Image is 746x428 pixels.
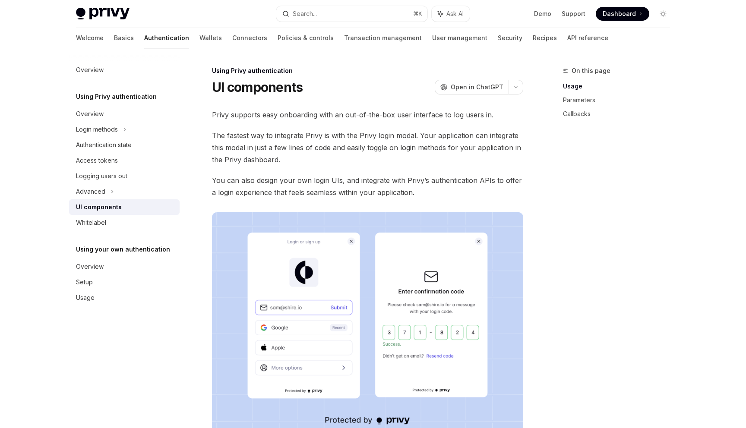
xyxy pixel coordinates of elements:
[435,80,509,94] button: Open in ChatGPT
[76,217,106,228] div: Whitelabel
[69,215,180,230] a: Whitelabel
[69,199,180,215] a: UI components
[69,153,180,168] a: Access tokens
[562,9,585,18] a: Support
[76,155,118,166] div: Access tokens
[603,9,636,18] span: Dashboard
[534,9,551,18] a: Demo
[344,28,422,48] a: Transaction management
[69,168,180,184] a: Logging users out
[212,129,523,166] span: The fastest way to integrate Privy is with the Privy login modal. Your application can integrate ...
[232,28,267,48] a: Connectors
[212,79,303,95] h1: UI components
[114,28,134,48] a: Basics
[451,83,503,91] span: Open in ChatGPT
[69,137,180,153] a: Authentication state
[563,107,677,121] a: Callbacks
[76,65,104,75] div: Overview
[76,140,132,150] div: Authentication state
[278,28,334,48] a: Policies & controls
[69,62,180,78] a: Overview
[276,6,427,22] button: Search...⌘K
[596,7,649,21] a: Dashboard
[533,28,557,48] a: Recipes
[76,202,122,212] div: UI components
[432,28,487,48] a: User management
[76,261,104,272] div: Overview
[212,109,523,121] span: Privy supports easy onboarding with an out-of-the-box user interface to log users in.
[656,7,670,21] button: Toggle dark mode
[76,28,104,48] a: Welcome
[199,28,222,48] a: Wallets
[69,106,180,122] a: Overview
[413,10,422,17] span: ⌘ K
[76,244,170,255] h5: Using your own authentication
[69,274,180,290] a: Setup
[144,28,189,48] a: Authentication
[76,8,130,20] img: light logo
[69,259,180,274] a: Overview
[432,6,470,22] button: Ask AI
[293,9,317,19] div: Search...
[212,174,523,198] span: You can also design your own login UIs, and integrate with Privy’s authentication APIs to offer a...
[76,277,93,287] div: Setup
[76,293,95,303] div: Usage
[498,28,522,48] a: Security
[76,124,118,135] div: Login methods
[572,66,610,76] span: On this page
[69,290,180,305] a: Usage
[76,91,157,102] h5: Using Privy authentication
[212,66,523,75] div: Using Privy authentication
[76,171,127,181] div: Logging users out
[563,79,677,93] a: Usage
[76,186,105,197] div: Advanced
[76,109,104,119] div: Overview
[446,9,464,18] span: Ask AI
[563,93,677,107] a: Parameters
[567,28,608,48] a: API reference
